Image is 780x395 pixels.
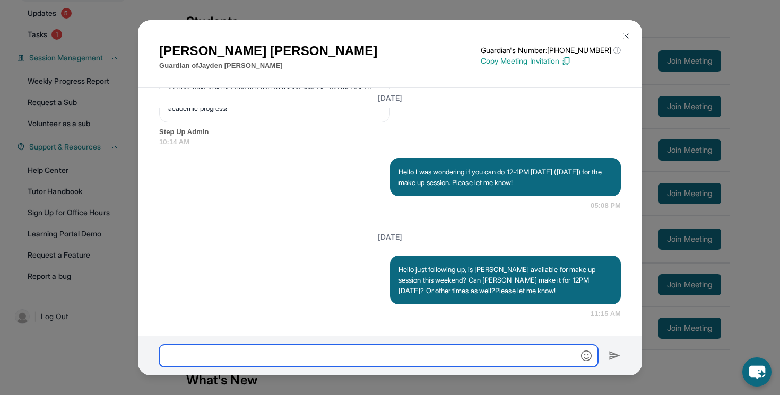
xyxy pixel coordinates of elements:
[481,45,621,56] p: Guardian's Number: [PHONE_NUMBER]
[159,137,621,147] span: 10:14 AM
[561,56,571,66] img: Copy Icon
[591,200,621,211] span: 05:08 PM
[159,60,377,71] p: Guardian of Jayden [PERSON_NAME]
[159,232,621,242] h3: [DATE]
[159,127,621,137] span: Step Up Admin
[609,349,621,362] img: Send icon
[159,41,377,60] h1: [PERSON_NAME] [PERSON_NAME]
[398,264,612,296] p: Hello just following up, is [PERSON_NAME] available for make up session this weekend? Can [PERSON...
[742,357,772,387] button: chat-button
[591,309,621,319] span: 11:15 AM
[159,92,621,103] h3: [DATE]
[481,56,621,66] p: Copy Meeting Invitation
[622,32,630,40] img: Close Icon
[613,45,621,56] span: ⓘ
[398,166,612,188] p: Hello I was wondering if you can do 12-1PM [DATE] ([DATE]) for the make up session. Please let me...
[581,350,592,361] img: Emoji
